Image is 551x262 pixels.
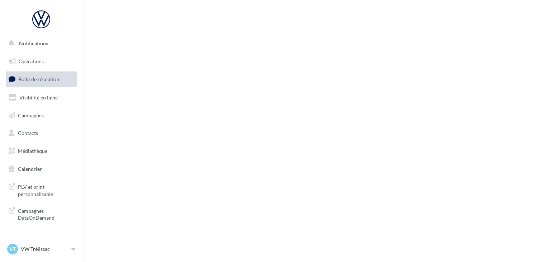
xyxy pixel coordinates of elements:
p: VW Trélissac [21,245,69,253]
a: VT VW Trélissac [6,242,77,256]
span: VT [9,245,16,253]
button: Notifications [4,36,75,51]
span: Calendrier [18,166,42,172]
span: Opérations [19,58,44,64]
span: Campagnes [18,112,44,118]
span: PLV et print personnalisable [18,182,74,197]
span: Notifications [19,40,48,46]
a: Campagnes DataOnDemand [4,203,78,224]
a: Calendrier [4,162,78,177]
a: Visibilité en ligne [4,90,78,105]
span: Médiathèque [18,148,47,154]
a: Opérations [4,54,78,69]
span: Boîte de réception [18,76,59,82]
a: Campagnes [4,108,78,123]
span: Campagnes DataOnDemand [18,206,74,221]
span: Visibilité en ligne [19,94,58,100]
a: PLV et print personnalisable [4,179,78,200]
a: Médiathèque [4,144,78,159]
a: Boîte de réception [4,71,78,87]
a: Contacts [4,126,78,141]
span: Contacts [18,130,38,136]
